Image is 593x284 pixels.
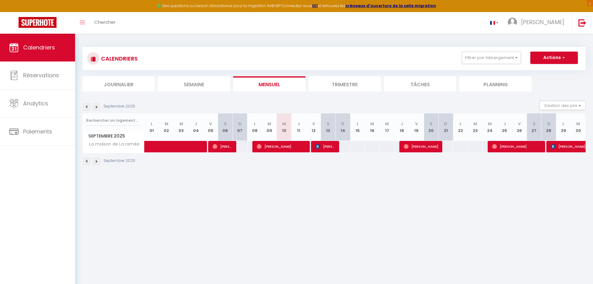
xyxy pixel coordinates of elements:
[508,18,517,27] img: ...
[547,121,550,127] abbr: D
[238,121,242,127] abbr: D
[23,71,59,79] span: Réservations
[257,141,306,152] span: [PERSON_NAME]
[380,113,394,141] th: 17
[404,141,438,152] span: [PERSON_NAME]
[562,121,564,127] abbr: L
[533,121,536,127] abbr: S
[315,141,335,152] span: [PERSON_NAME]
[158,76,230,91] li: Semaine
[23,44,55,51] span: Calendriers
[282,121,286,127] abbr: M
[86,115,141,126] input: Rechercher un logement...
[335,113,350,141] th: 14
[195,121,197,127] abbr: J
[430,121,432,127] abbr: S
[233,76,305,91] li: Mensuel
[19,17,57,28] img: Super Booking
[540,101,586,110] button: Gestion des prix
[23,128,52,135] span: Paiements
[571,113,586,141] th: 30
[527,113,541,141] th: 27
[209,121,212,127] abbr: V
[312,3,318,8] a: ICI
[23,100,48,107] span: Analytics
[518,121,521,127] abbr: V
[297,121,300,127] abbr: J
[576,121,580,127] abbr: M
[99,52,138,66] h3: CALENDRIERS
[350,113,365,141] th: 15
[309,76,381,91] li: Trimestre
[401,121,403,127] abbr: J
[267,121,271,127] abbr: M
[321,113,336,141] th: 13
[488,121,492,127] abbr: M
[483,113,498,141] th: 24
[541,113,556,141] th: 28
[512,113,527,141] th: 26
[90,12,120,34] a: Chercher
[409,113,424,141] th: 19
[503,12,572,34] a: ... [PERSON_NAME]
[521,18,564,26] span: [PERSON_NAME]
[174,113,189,141] th: 03
[341,121,344,127] abbr: D
[145,113,159,141] th: 01
[212,141,232,152] span: [PERSON_NAME]
[385,121,389,127] abbr: M
[497,113,512,141] th: 25
[203,113,218,141] th: 05
[462,52,521,64] button: Filtrer par hébergement
[179,121,183,127] abbr: M
[82,76,155,91] li: Journalier
[424,113,439,141] th: 20
[439,113,453,141] th: 21
[83,132,144,141] span: Septembre 2025
[84,141,141,148] span: La maison de La ramée
[473,121,477,127] abbr: M
[394,113,409,141] th: 18
[188,113,203,141] th: 04
[578,19,586,27] img: logout
[345,3,436,8] a: créneaux d'ouverture de la salle migration
[277,113,292,141] th: 10
[159,113,174,141] th: 02
[218,113,233,141] th: 06
[365,113,380,141] th: 16
[468,113,483,141] th: 23
[292,113,306,141] th: 11
[415,121,418,127] abbr: V
[530,52,578,64] button: Actions
[165,121,168,127] abbr: M
[312,121,315,127] abbr: V
[5,2,23,21] button: Ouvrir le widget de chat LiveChat
[224,121,227,127] abbr: S
[327,121,330,127] abbr: S
[503,121,506,127] abbr: J
[357,121,359,127] abbr: L
[233,113,247,141] th: 07
[254,121,256,127] abbr: L
[103,104,135,109] p: Septembre 2025
[460,121,461,127] abbr: L
[370,121,374,127] abbr: M
[453,113,468,141] th: 22
[262,113,277,141] th: 09
[556,113,571,141] th: 29
[384,76,456,91] li: Tâches
[444,121,447,127] abbr: D
[103,158,135,164] p: Septembre 2025
[247,113,262,141] th: 08
[306,113,321,141] th: 12
[94,19,116,25] span: Chercher
[492,141,541,152] span: [PERSON_NAME]
[151,121,153,127] abbr: L
[459,76,532,91] li: Planning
